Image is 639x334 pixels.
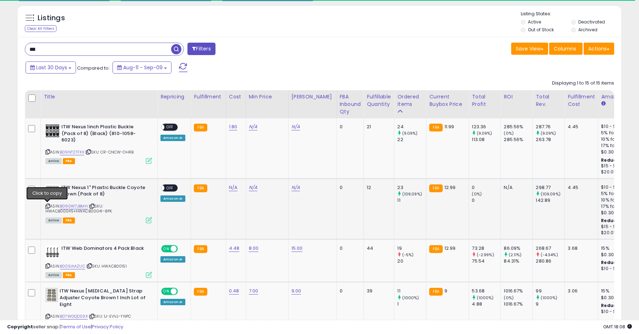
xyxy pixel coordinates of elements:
[7,323,33,330] strong: Copyright
[536,245,564,252] div: 268.67
[367,288,389,294] div: 39
[26,61,76,74] button: Last 30 Days
[160,195,185,202] div: Amazon AI
[63,217,75,223] span: FBA
[477,252,494,258] small: (-2.99%)
[578,27,597,33] label: Archived
[511,43,548,55] button: Save View
[249,184,257,191] a: N/A
[568,245,592,252] div: 3.68
[472,124,501,130] div: 123.36
[177,246,188,252] span: OFF
[123,64,163,71] span: Aug-11 - Sep-09
[541,295,558,301] small: (1000%)
[61,184,148,199] b: ITW Nexus 1" Plastic Buckle Coyote Brown (Pack of 8)
[601,101,605,107] small: Amazon Fees.
[85,149,133,155] span: | SKU: CR-CNCW-OHRB
[229,93,243,101] div: Cost
[536,136,564,143] div: 263.78
[429,288,442,296] small: FBA
[63,272,75,278] span: FBA
[472,288,501,294] div: 53.68
[402,252,414,258] small: (-5%)
[578,19,605,25] label: Deactivated
[521,11,621,17] p: Listing States:
[162,246,171,252] span: ON
[340,93,361,115] div: FBA inbound Qty
[45,184,152,222] div: ASIN:
[7,324,123,330] div: seller snap | |
[194,124,207,131] small: FBA
[249,93,285,101] div: Min Price
[477,295,494,301] small: (1000%)
[367,245,389,252] div: 44
[86,263,127,269] span: | SKU: HWACB00151
[160,93,188,101] div: Repricing
[472,258,501,264] div: 75.54
[541,252,558,258] small: (-4.34%)
[36,64,67,71] span: Last 30 Days
[444,287,447,294] span: 9
[402,295,419,301] small: (1000%)
[194,184,207,192] small: FBA
[291,245,303,252] a: 15.00
[61,245,148,254] b: ITW Web Dominators 4 Pack Black
[429,184,442,192] small: FBA
[536,93,562,108] div: Total Rev.
[504,245,532,252] div: 86.09%
[77,65,110,71] span: Compared to:
[44,93,154,101] div: Title
[528,27,554,33] label: Out of Stock
[340,124,359,130] div: 0
[477,130,492,136] small: (9.09%)
[45,124,60,138] img: 51cY5cyb1pL._SL40_.jpg
[397,258,426,264] div: 20
[472,301,501,307] div: 4.88
[61,323,91,330] a: Terms of Use
[429,245,442,253] small: FBA
[504,184,527,191] div: N/A
[552,80,614,87] div: Displaying 1 to 15 of 15 items
[162,289,171,295] span: ON
[536,124,564,130] div: 287.76
[45,217,62,223] span: All listings currently available for purchase on Amazon
[397,124,426,130] div: 24
[194,288,207,296] small: FBA
[568,93,595,108] div: Fulfillment Cost
[472,191,482,197] small: (0%)
[25,25,56,32] div: Clear All Filters
[63,158,75,164] span: FBA
[584,43,614,55] button: Actions
[549,43,583,55] button: Columns
[45,203,112,214] span: | SKU: HWACB00045+HWACB00041-8PK
[164,124,176,130] span: OFF
[444,184,456,191] span: 12.99
[541,191,561,197] small: (109.09%)
[472,136,501,143] div: 113.08
[472,197,501,204] div: 0
[340,288,359,294] div: 0
[554,45,576,52] span: Columns
[472,245,501,252] div: 73.28
[60,288,146,309] b: ITW Nexus [MEDICAL_DATA] Strap Adjuster Coyote Brown 1 Inch Lot of Eight
[504,130,514,136] small: (0%)
[340,184,359,191] div: 0
[509,252,522,258] small: (2.11%)
[45,245,152,278] div: ASIN:
[60,149,84,155] a: B09NT27FXX
[61,124,148,145] b: ITW Nexus 1inch Plastic Buckle (Pack of 8) (Black) (810-1058-6023)
[45,184,60,199] img: 51EtOsZscqL._SL40_.jpg
[397,301,426,307] div: 1
[92,323,123,330] a: Privacy Policy
[194,93,223,101] div: Fulfillment
[568,124,592,130] div: 4.45
[504,258,532,264] div: 84.31%
[249,123,257,130] a: N/A
[291,123,300,130] a: N/A
[541,130,556,136] small: (9.09%)
[397,136,426,143] div: 22
[249,287,258,295] a: 7.00
[113,61,171,74] button: Aug-11 - Sep-09
[291,184,300,191] a: N/A
[367,124,389,130] div: 21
